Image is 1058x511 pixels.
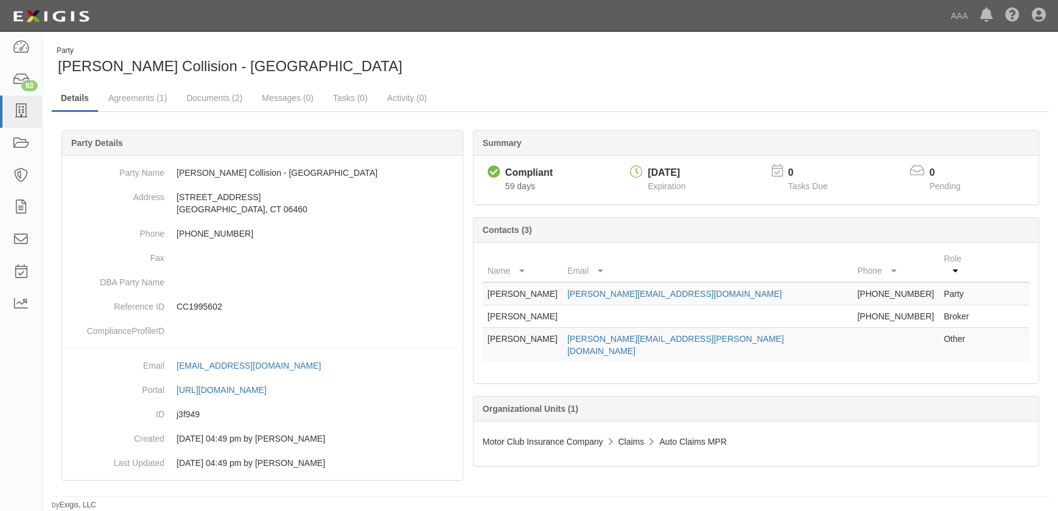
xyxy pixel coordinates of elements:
[567,289,782,299] a: [PERSON_NAME][EMAIL_ADDRESS][DOMAIN_NAME]
[939,328,981,363] td: Other
[99,86,176,110] a: Agreements (1)
[67,294,164,313] dt: Reference ID
[483,404,578,414] b: Organizational Units (1)
[852,248,939,282] th: Phone
[939,282,981,305] td: Party
[852,282,939,305] td: [PHONE_NUMBER]
[483,282,562,305] td: [PERSON_NAME]
[930,181,961,191] span: Pending
[483,328,562,363] td: [PERSON_NAME]
[67,161,164,179] dt: Party Name
[648,181,685,191] span: Expiration
[52,46,541,77] div: Traynor Collision - Milford
[324,86,377,110] a: Tasks (0)
[71,138,123,148] b: Party Details
[483,305,562,328] td: [PERSON_NAME]
[648,166,685,180] div: [DATE]
[483,248,562,282] th: Name
[659,437,726,447] span: Auto Claims MPR
[483,138,522,148] b: Summary
[67,426,164,445] dt: Created
[67,319,164,337] dt: ComplianceProfileID
[67,270,164,288] dt: DBA Party Name
[177,360,321,372] div: [EMAIL_ADDRESS][DOMAIN_NAME]
[67,185,458,221] dd: [STREET_ADDRESS] [GEOGRAPHIC_DATA], CT 06460
[618,437,645,447] span: Claims
[939,248,981,282] th: Role
[177,385,280,395] a: [URL][DOMAIN_NAME]
[52,86,98,112] a: Details
[67,451,164,469] dt: Last Updated
[21,80,38,91] div: 93
[562,248,852,282] th: Email
[177,301,458,313] p: CC1995602
[505,181,535,191] span: Since 07/29/2025
[9,5,93,27] img: logo-5460c22ac91f19d4615b14bd174203de0afe785f0fc80cf4dbbc73dc1793850b.png
[67,221,458,246] dd: [PHONE_NUMBER]
[788,166,843,180] p: 0
[852,305,939,328] td: [PHONE_NUMBER]
[505,166,553,180] div: Compliant
[177,86,251,110] a: Documents (2)
[67,353,164,372] dt: Email
[939,305,981,328] td: Broker
[57,46,402,56] div: Party
[67,185,164,203] dt: Address
[945,4,974,28] a: AAA
[930,166,976,180] p: 0
[378,86,436,110] a: Activity (0)
[483,437,603,447] span: Motor Club Insurance Company
[67,221,164,240] dt: Phone
[67,246,164,264] dt: Fax
[1005,9,1020,23] i: Help Center - Complianz
[488,166,500,179] i: Compliant
[67,451,458,475] dd: 07/29/2025 04:49 pm by Benjamin Tully
[67,402,164,420] dt: ID
[483,225,532,235] b: Contacts (3)
[788,181,827,191] span: Tasks Due
[67,426,458,451] dd: 07/29/2025 04:49 pm by Benjamin Tully
[67,378,164,396] dt: Portal
[58,58,402,74] span: [PERSON_NAME] Collision - [GEOGRAPHIC_DATA]
[67,161,458,185] dd: [PERSON_NAME] Collision - [GEOGRAPHIC_DATA]
[177,361,334,370] a: [EMAIL_ADDRESS][DOMAIN_NAME]
[67,402,458,426] dd: j3f949
[60,501,96,509] a: Exigis, LLC
[253,86,323,110] a: Messages (0)
[52,500,96,510] small: by
[567,334,784,356] a: [PERSON_NAME][EMAIL_ADDRESS][PERSON_NAME][DOMAIN_NAME]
